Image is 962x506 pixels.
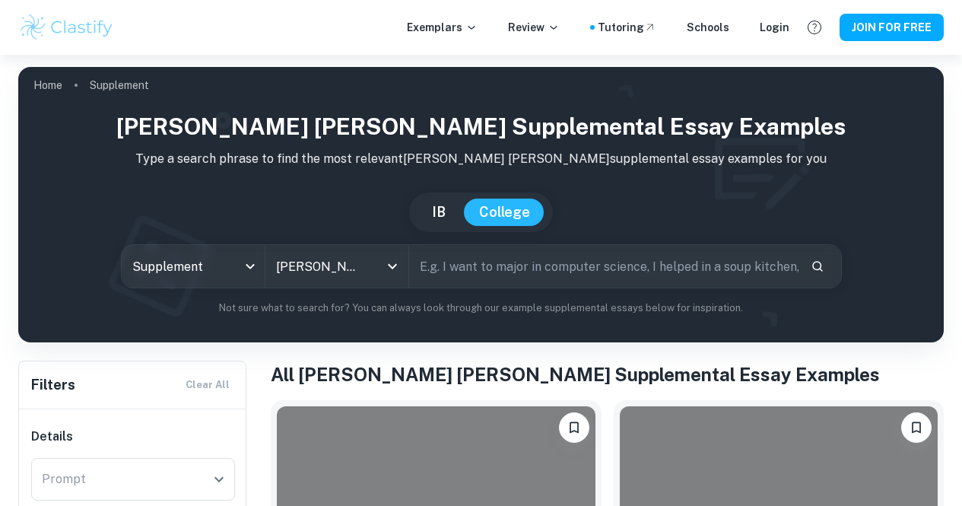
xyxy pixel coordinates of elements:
button: Help and Feedback [802,14,827,40]
p: Not sure what to search for? You can always look through our example supplemental essays below fo... [30,301,932,316]
img: Clastify logo [18,12,115,43]
img: profile cover [18,67,944,342]
button: JOIN FOR FREE [840,14,944,41]
button: Please log in to bookmark exemplars [559,412,589,443]
button: College [464,199,545,226]
h6: Details [31,428,235,446]
h1: All [PERSON_NAME] [PERSON_NAME] Supplemental Essay Examples [271,361,944,388]
h6: Filters [31,374,75,396]
a: Home [33,75,62,96]
button: Open [382,256,403,277]
p: Review [508,19,560,36]
button: IB [417,199,461,226]
p: Supplement [90,77,149,94]
p: Type a search phrase to find the most relevant [PERSON_NAME] [PERSON_NAME] supplemental essay exa... [30,150,932,168]
p: Exemplars [407,19,478,36]
a: Schools [687,19,729,36]
button: Search [805,253,830,279]
h1: [PERSON_NAME] [PERSON_NAME] Supplemental Essay Examples [30,110,932,144]
a: Login [760,19,789,36]
button: Please log in to bookmark exemplars [901,412,932,443]
div: Supplement [122,245,265,288]
a: Tutoring [598,19,656,36]
button: Open [208,469,230,490]
input: E.g. I want to major in computer science, I helped in a soup kitchen, I want to join the debate t... [409,245,798,288]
